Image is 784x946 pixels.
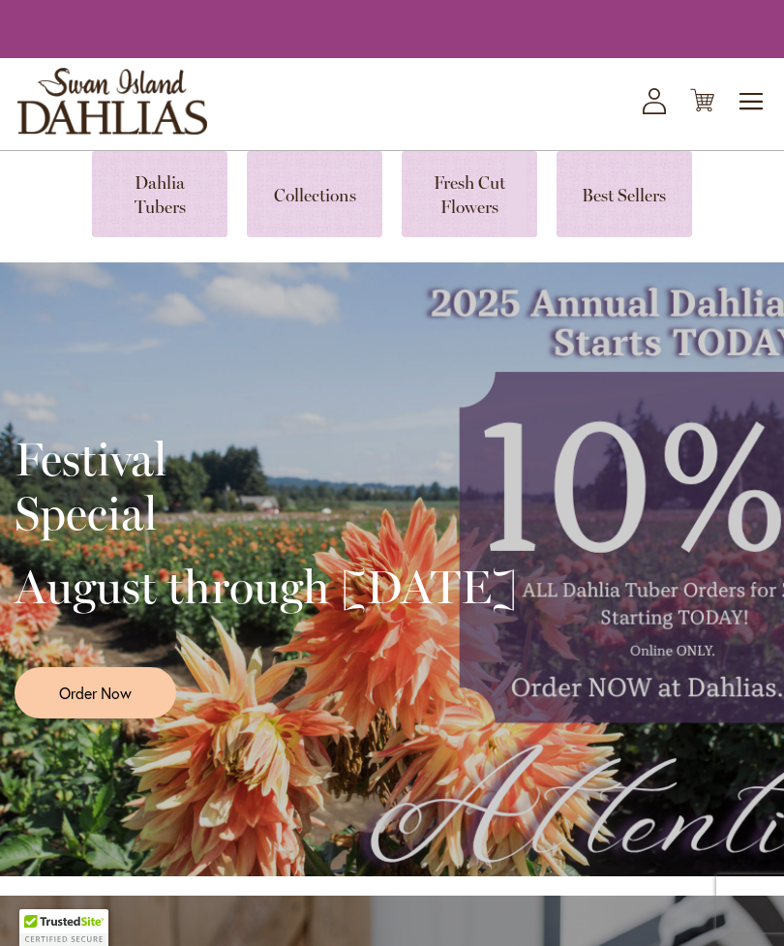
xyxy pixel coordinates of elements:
[17,68,207,135] a: store logo
[59,682,132,704] span: Order Now
[15,560,517,614] h2: August through [DATE]
[15,432,517,540] h2: Festival Special
[15,667,176,718] a: Order Now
